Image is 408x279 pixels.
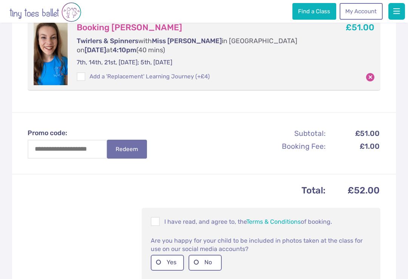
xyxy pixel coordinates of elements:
[151,255,184,270] label: Yes
[113,46,136,54] span: 4:10pm
[327,140,380,153] td: £1.00
[77,37,138,45] span: Twirlers & Spinners
[151,217,371,226] p: I have read, and agree to, the of booking.
[327,183,380,198] td: £52.00
[107,140,147,159] button: Redeem
[245,140,326,153] th: Booking Fee:
[245,127,326,140] th: Subtotal:
[151,236,371,253] p: Are you happy for your child to be included in photos taken at the class for use on our social me...
[292,3,336,20] a: Find a Class
[9,2,81,23] img: tiny toes ballet
[340,3,383,20] a: My Account
[28,128,155,138] label: Promo code:
[246,218,301,225] a: Terms & Conditions
[77,22,317,33] h3: Booking [PERSON_NAME]
[152,37,222,45] span: Miss [PERSON_NAME]
[77,73,210,81] label: Add a 'Replacement' Learning Journey (+£4)
[77,36,317,55] p: with in [GEOGRAPHIC_DATA] on at (40 mins)
[85,46,106,54] span: [DATE]
[327,127,380,140] td: £51.00
[346,22,374,33] b: £51.00
[189,255,222,270] label: No
[28,183,326,198] th: Total:
[77,58,317,67] p: 7th, 14th, 21st, [DATE]; 5th, [DATE]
